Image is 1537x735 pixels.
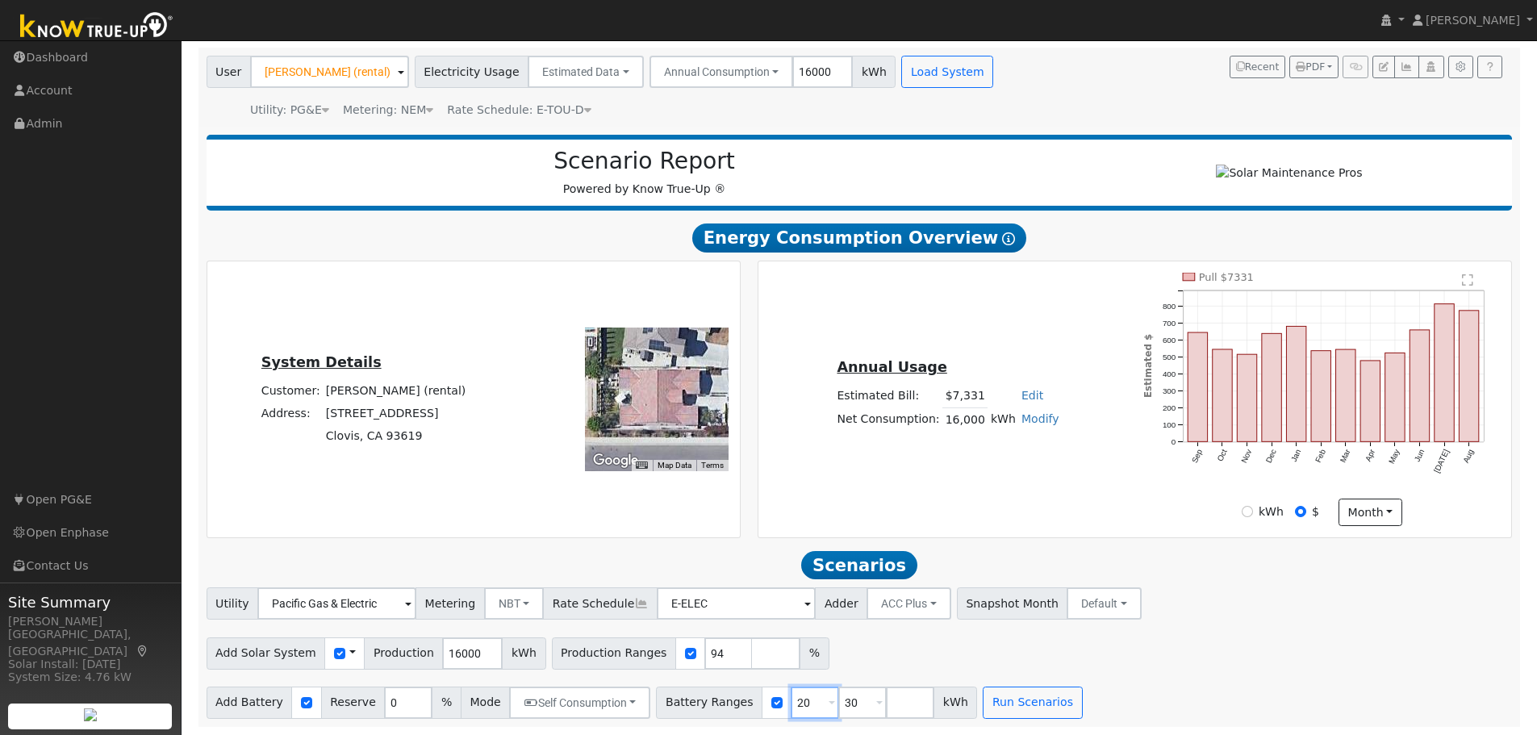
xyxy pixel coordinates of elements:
text: 100 [1163,420,1176,429]
text: 500 [1163,353,1176,361]
rect: onclick="" [1262,333,1281,441]
span: Add Battery [207,687,293,719]
text: 200 [1163,403,1176,412]
text: Nov [1239,448,1253,465]
a: Map [136,645,150,658]
img: retrieve [84,708,97,721]
rect: onclick="" [1213,349,1232,442]
text: Pull $7331 [1199,271,1254,283]
td: Address: [258,402,323,424]
text: Feb [1314,448,1327,464]
div: Metering: NEM [343,102,433,119]
span: Energy Consumption Overview [692,223,1026,253]
td: kWh [988,407,1018,431]
rect: onclick="" [1238,354,1257,441]
div: Solar Install: [DATE] [8,656,173,673]
span: Electricity Usage [415,56,528,88]
rect: onclick="" [1336,349,1355,441]
button: NBT [484,587,545,620]
text: 800 [1163,302,1176,311]
div: [PERSON_NAME] [8,613,173,630]
button: Login As [1418,56,1443,78]
img: Know True-Up [12,9,182,45]
span: Adder [815,587,867,620]
rect: onclick="" [1460,311,1479,442]
text: Sep [1190,448,1205,465]
td: $7,331 [942,385,988,408]
button: Multi-Series Graph [1394,56,1419,78]
button: Estimated Data [528,56,644,88]
text: 400 [1163,370,1176,378]
button: Annual Consumption [649,56,794,88]
h2: Scenario Report [223,148,1066,175]
div: Utility: PG&E [250,102,329,119]
text: Estimated $ [1142,334,1154,398]
text: Jan [1289,448,1303,463]
span: Reserve [321,687,386,719]
td: 16,000 [942,407,988,431]
rect: onclick="" [1361,361,1380,442]
text: [DATE] [1433,448,1451,474]
a: Terms (opens in new tab) [701,461,724,470]
td: Customer: [258,379,323,402]
img: Google [589,450,642,471]
img: Solar Maintenance Pros [1216,165,1362,182]
span: kWh [502,637,545,670]
span: Production [364,637,443,670]
text:  [1463,274,1474,286]
span: % [800,637,829,670]
td: Clovis, CA 93619 [323,425,469,448]
a: Open this area in Google Maps (opens a new window) [589,450,642,471]
text: Mar [1339,448,1352,465]
td: [STREET_ADDRESS] [323,402,469,424]
label: kWh [1259,503,1284,520]
span: Production Ranges [552,637,676,670]
button: Edit User [1372,56,1395,78]
text: Jun [1413,448,1426,463]
input: $ [1295,506,1306,517]
label: $ [1312,503,1319,520]
rect: onclick="" [1385,353,1405,442]
span: Mode [461,687,510,719]
text: 0 [1172,437,1176,446]
span: % [432,687,461,719]
a: Edit [1021,389,1043,402]
input: Select a User [250,56,409,88]
rect: onclick="" [1188,332,1207,441]
button: ACC Plus [867,587,951,620]
span: Add Solar System [207,637,326,670]
span: Site Summary [8,591,173,613]
u: Annual Usage [837,359,946,375]
td: [PERSON_NAME] (rental) [323,379,469,402]
button: PDF [1289,56,1339,78]
span: Battery Ranges [656,687,762,719]
text: May [1388,448,1402,466]
span: Metering [416,587,485,620]
button: Self Consumption [509,687,650,719]
td: Net Consumption: [834,407,942,431]
rect: onclick="" [1311,351,1330,442]
button: Load System [901,56,993,88]
input: Select a Rate Schedule [657,587,816,620]
i: Show Help [1002,232,1015,245]
span: Rate Schedule [543,587,658,620]
button: Recent [1230,56,1286,78]
text: Oct [1216,448,1230,463]
div: Powered by Know True-Up ® [215,148,1075,198]
button: Default [1067,587,1142,620]
u: System Details [261,354,382,370]
div: [GEOGRAPHIC_DATA], [GEOGRAPHIC_DATA] [8,626,173,660]
text: Aug [1462,448,1476,464]
rect: onclick="" [1287,326,1306,441]
a: Modify [1021,412,1059,425]
span: kWh [933,687,977,719]
button: Run Scenarios [983,687,1082,719]
input: kWh [1242,506,1253,517]
div: System Size: 4.76 kW [8,669,173,686]
rect: onclick="" [1435,304,1454,442]
text: 300 [1163,386,1176,395]
rect: onclick="" [1410,330,1430,442]
span: Utility [207,587,259,620]
span: User [207,56,251,88]
text: Apr [1364,448,1377,463]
